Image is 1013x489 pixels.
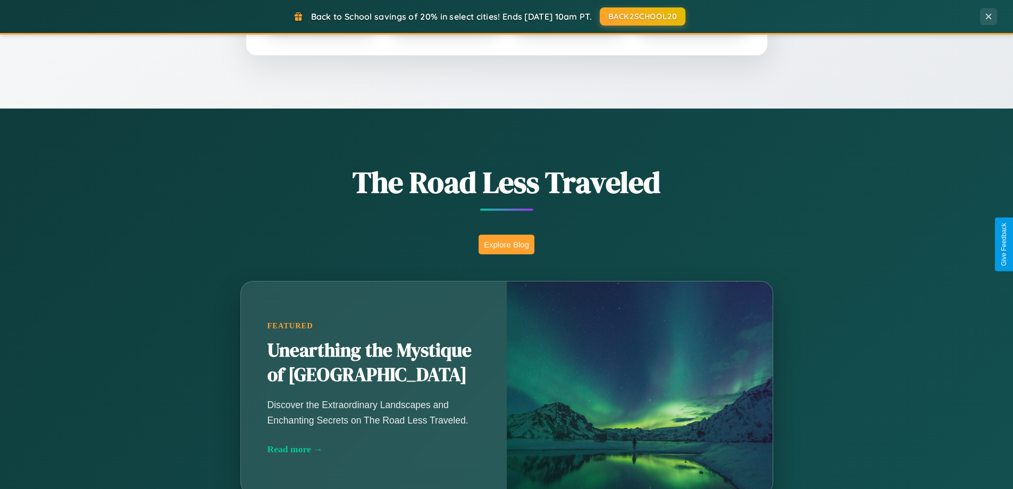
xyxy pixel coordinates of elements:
[267,444,480,455] div: Read more →
[479,235,534,254] button: Explore Blog
[267,338,480,387] h2: Unearthing the Mystique of [GEOGRAPHIC_DATA]
[600,7,685,26] button: BACK2SCHOOL20
[1000,223,1008,266] div: Give Feedback
[267,321,480,330] div: Featured
[311,11,592,22] span: Back to School savings of 20% in select cities! Ends [DATE] 10am PT.
[267,397,480,427] p: Discover the Extraordinary Landscapes and Enchanting Secrets on The Road Less Traveled.
[188,162,826,203] h1: The Road Less Traveled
